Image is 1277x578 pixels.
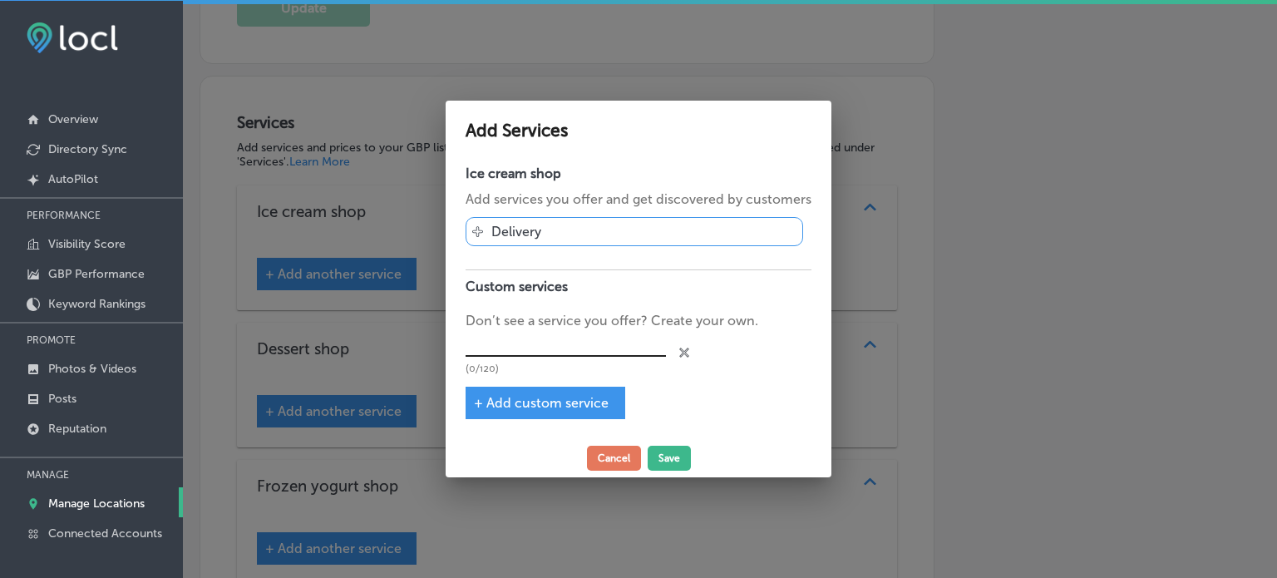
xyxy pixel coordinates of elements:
[48,172,98,186] p: AutoPilot
[48,237,126,251] p: Visibility Score
[466,269,811,303] h4: Custom services
[48,422,106,436] p: Reputation
[466,311,811,331] p: Don’t see a service you offer? Create your own.
[48,142,127,156] p: Directory Sync
[48,526,162,541] p: Connected Accounts
[648,446,691,471] button: Save
[491,224,541,240] p: Delivery
[466,362,499,376] span: (0/120)
[27,22,118,53] img: fda3e92497d09a02dc62c9cd864e3231.png
[48,496,145,511] p: Manage Locations
[48,297,145,311] p: Keyword Rankings
[48,362,136,376] p: Photos & Videos
[466,121,811,141] h2: Add Services
[466,190,811,210] p: Add services you offer and get discovered by customers
[466,166,811,182] h4: Ice cream shop
[48,392,76,406] p: Posts
[48,267,145,281] p: GBP Performance
[474,395,609,411] span: + Add custom service
[48,112,98,126] p: Overview
[587,446,641,471] button: Cancel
